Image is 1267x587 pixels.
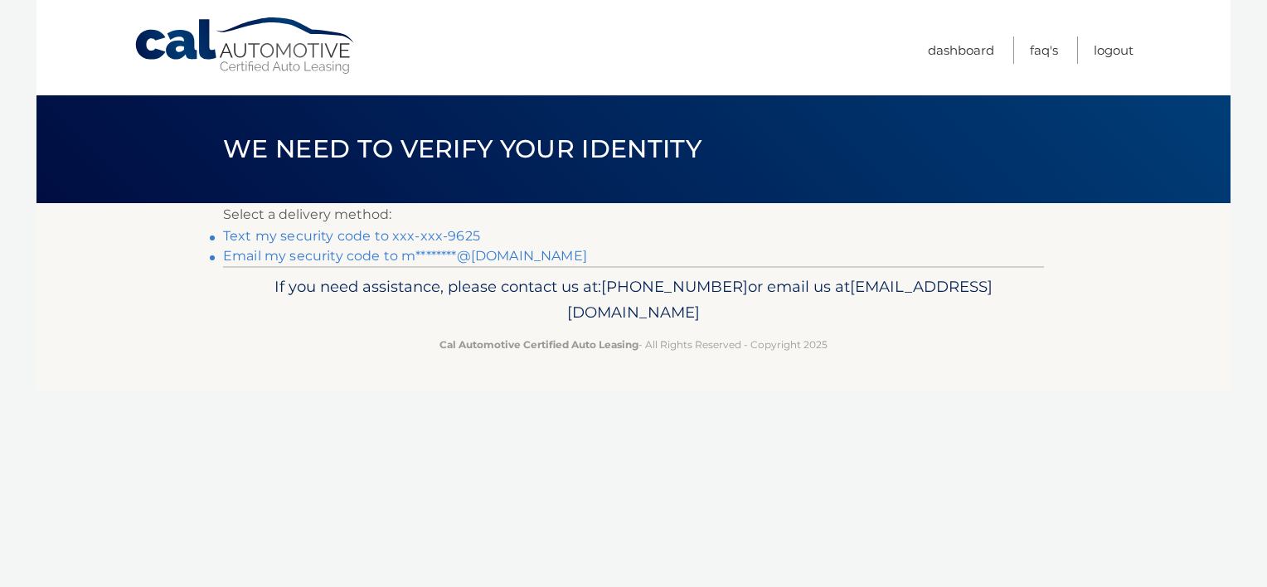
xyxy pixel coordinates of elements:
a: Logout [1094,36,1134,64]
p: If you need assistance, please contact us at: or email us at [234,274,1033,327]
p: - All Rights Reserved - Copyright 2025 [234,336,1033,353]
span: [PHONE_NUMBER] [601,277,748,296]
a: FAQ's [1030,36,1058,64]
a: Text my security code to xxx-xxx-9625 [223,228,480,244]
a: Email my security code to m********@[DOMAIN_NAME] [223,248,587,264]
p: Select a delivery method: [223,203,1044,226]
a: Cal Automotive [133,17,357,75]
a: Dashboard [928,36,994,64]
span: We need to verify your identity [223,133,701,164]
strong: Cal Automotive Certified Auto Leasing [439,338,638,351]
